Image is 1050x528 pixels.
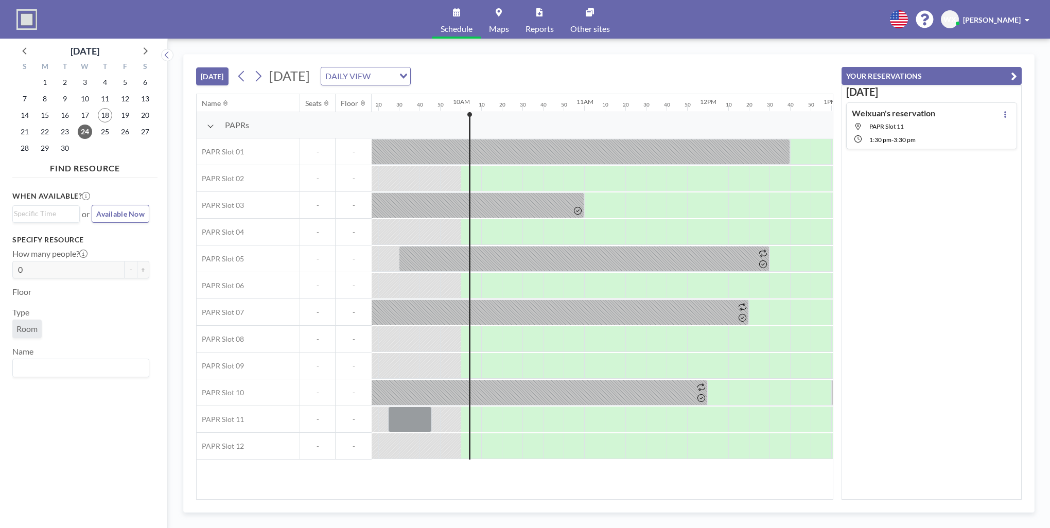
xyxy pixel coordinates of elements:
[643,101,650,108] div: 30
[700,98,716,105] div: 12PM
[225,120,249,130] span: PAPRs
[623,101,629,108] div: 20
[787,101,794,108] div: 40
[437,101,444,108] div: 50
[300,415,335,424] span: -
[12,159,157,173] h4: FIND RESOURCE
[767,101,773,108] div: 30
[869,122,904,130] span: PAPR Slot 11
[336,174,372,183] span: -
[321,67,410,85] div: Search for option
[78,108,92,122] span: Wednesday, September 17, 2025
[12,249,87,259] label: How many people?
[300,254,335,263] span: -
[852,108,935,118] h4: Weixuan's reservation
[726,101,732,108] div: 10
[138,125,152,139] span: Saturday, September 27, 2025
[115,61,135,74] div: F
[540,101,547,108] div: 40
[58,141,72,155] span: Tuesday, September 30, 2025
[336,254,372,263] span: -
[576,98,593,105] div: 11AM
[17,92,32,106] span: Sunday, September 7, 2025
[118,125,132,139] span: Friday, September 26, 2025
[98,125,112,139] span: Thursday, September 25, 2025
[336,415,372,424] span: -
[570,25,610,33] span: Other sites
[376,101,382,108] div: 20
[197,147,244,156] span: PAPR Slot 01
[98,92,112,106] span: Thursday, September 11, 2025
[374,69,393,83] input: Search for option
[14,361,143,375] input: Search for option
[336,361,372,371] span: -
[58,75,72,90] span: Tuesday, September 2, 2025
[82,209,90,219] span: or
[341,99,358,108] div: Floor
[685,101,691,108] div: 50
[869,136,891,144] span: 1:30 PM
[336,335,372,344] span: -
[135,61,155,74] div: S
[963,15,1021,24] span: [PERSON_NAME]
[38,125,52,139] span: Monday, September 22, 2025
[12,235,149,244] h3: Specify resource
[75,61,95,74] div: W
[14,208,74,219] input: Search for option
[396,101,402,108] div: 30
[336,201,372,210] span: -
[71,44,99,58] div: [DATE]
[196,67,229,85] button: [DATE]
[336,308,372,317] span: -
[12,346,33,357] label: Name
[197,281,244,290] span: PAPR Slot 06
[479,101,485,108] div: 10
[269,68,310,83] span: [DATE]
[35,61,55,74] div: M
[138,92,152,106] span: Saturday, September 13, 2025
[300,227,335,237] span: -
[38,75,52,90] span: Monday, September 1, 2025
[336,442,372,451] span: -
[137,261,149,278] button: +
[894,136,916,144] span: 3:30 PM
[98,75,112,90] span: Thursday, September 4, 2025
[118,92,132,106] span: Friday, September 12, 2025
[336,227,372,237] span: -
[138,75,152,90] span: Saturday, September 6, 2025
[58,92,72,106] span: Tuesday, September 9, 2025
[17,141,32,155] span: Sunday, September 28, 2025
[78,75,92,90] span: Wednesday, September 3, 2025
[16,324,38,334] span: Room
[13,206,79,221] div: Search for option
[453,98,470,105] div: 10AM
[118,75,132,90] span: Friday, September 5, 2025
[300,335,335,344] span: -
[300,442,335,451] span: -
[336,388,372,397] span: -
[125,261,137,278] button: -
[197,227,244,237] span: PAPR Slot 04
[489,25,509,33] span: Maps
[58,125,72,139] span: Tuesday, September 23, 2025
[16,9,37,30] img: organization-logo
[58,108,72,122] span: Tuesday, September 16, 2025
[197,335,244,344] span: PAPR Slot 08
[197,308,244,317] span: PAPR Slot 07
[664,101,670,108] div: 40
[95,61,115,74] div: T
[300,388,335,397] span: -
[92,205,149,223] button: Available Now
[846,85,1017,98] h3: [DATE]
[202,99,221,108] div: Name
[746,101,752,108] div: 20
[17,108,32,122] span: Sunday, September 14, 2025
[55,61,75,74] div: T
[300,201,335,210] span: -
[305,99,322,108] div: Seats
[197,388,244,397] span: PAPR Slot 10
[441,25,472,33] span: Schedule
[300,308,335,317] span: -
[808,101,814,108] div: 50
[17,125,32,139] span: Sunday, September 21, 2025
